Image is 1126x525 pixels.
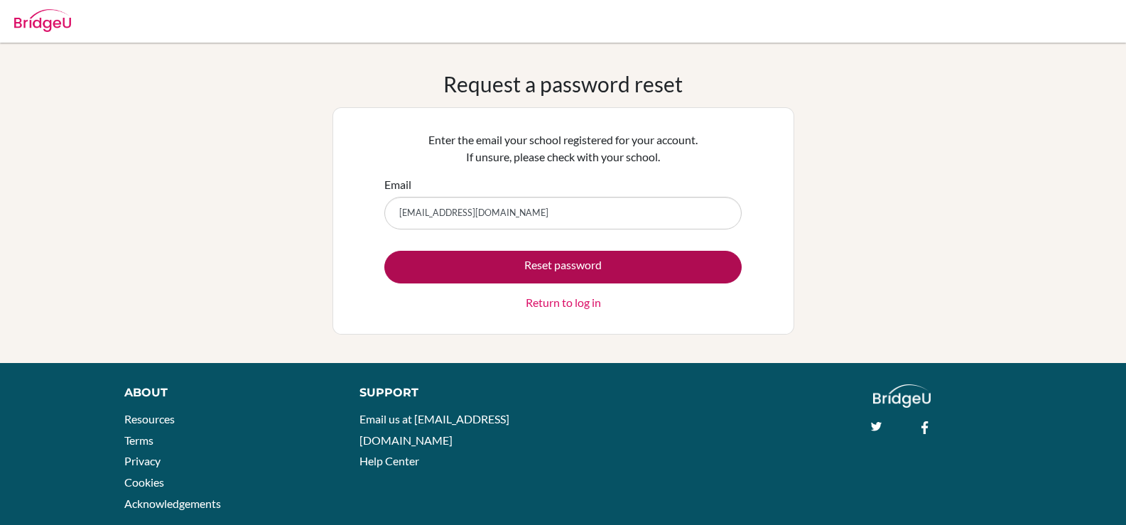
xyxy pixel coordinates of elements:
[124,475,164,489] a: Cookies
[384,251,742,283] button: Reset password
[359,412,509,447] a: Email us at [EMAIL_ADDRESS][DOMAIN_NAME]
[359,454,419,467] a: Help Center
[14,9,71,32] img: Bridge-U
[873,384,931,408] img: logo_white@2x-f4f0deed5e89b7ecb1c2cc34c3e3d731f90f0f143d5ea2071677605dd97b5244.png
[384,131,742,166] p: Enter the email your school registered for your account. If unsure, please check with your school.
[443,71,683,97] h1: Request a password reset
[526,294,601,311] a: Return to log in
[124,497,221,510] a: Acknowledgements
[124,412,175,426] a: Resources
[124,384,327,401] div: About
[124,433,153,447] a: Terms
[359,384,548,401] div: Support
[124,454,161,467] a: Privacy
[384,176,411,193] label: Email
